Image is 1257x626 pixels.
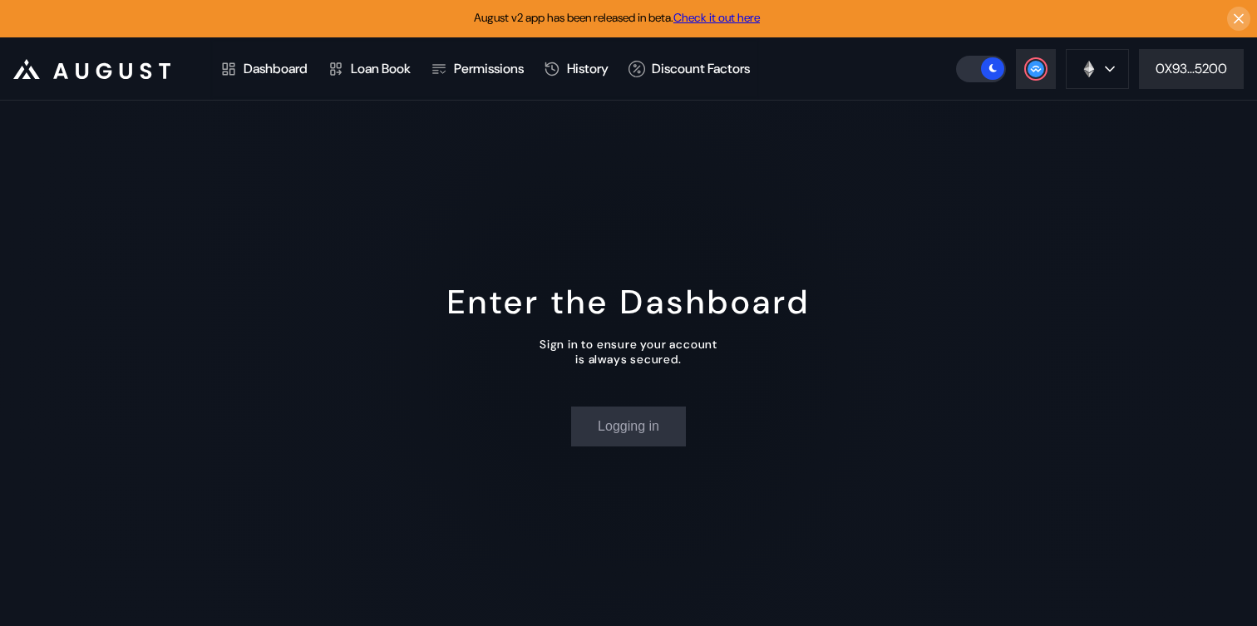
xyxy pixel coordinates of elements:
button: chain logo [1066,49,1129,89]
div: Enter the Dashboard [447,280,811,323]
div: Discount Factors [652,60,750,77]
a: Loan Book [318,38,421,100]
div: History [567,60,609,77]
span: August v2 app has been released in beta. [474,10,760,25]
button: Logging in [571,407,686,446]
div: Dashboard [244,60,308,77]
button: 0X93...5200 [1139,49,1244,89]
div: 0X93...5200 [1156,60,1227,77]
a: Check it out here [673,10,760,25]
a: Discount Factors [619,38,760,100]
div: Permissions [454,60,524,77]
a: History [534,38,619,100]
img: chain logo [1080,60,1098,78]
div: Loan Book [351,60,411,77]
div: Sign in to ensure your account is always secured. [540,337,717,367]
a: Dashboard [210,38,318,100]
a: Permissions [421,38,534,100]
